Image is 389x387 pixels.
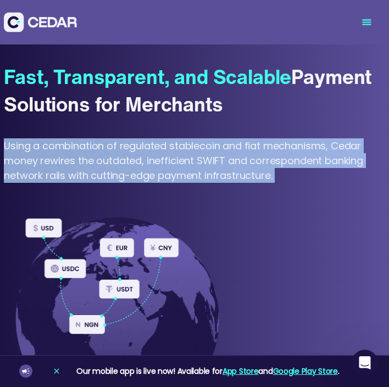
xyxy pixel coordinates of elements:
[4,138,385,183] div: Using a combination of regulated stablecoin and fiat mechanisms, Cedar money rewires the outdated...
[4,62,291,91] span: Fast, Transparent, and Scalable
[223,366,258,377] a: App Store
[21,367,30,375] img: announcement
[352,350,378,376] iframe: Intercom live chat
[76,364,339,378] div: Our mobile app is live now! Available for and .
[4,63,385,119] div: Payment Solutions for Merchants
[273,366,338,377] a: Google Play Store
